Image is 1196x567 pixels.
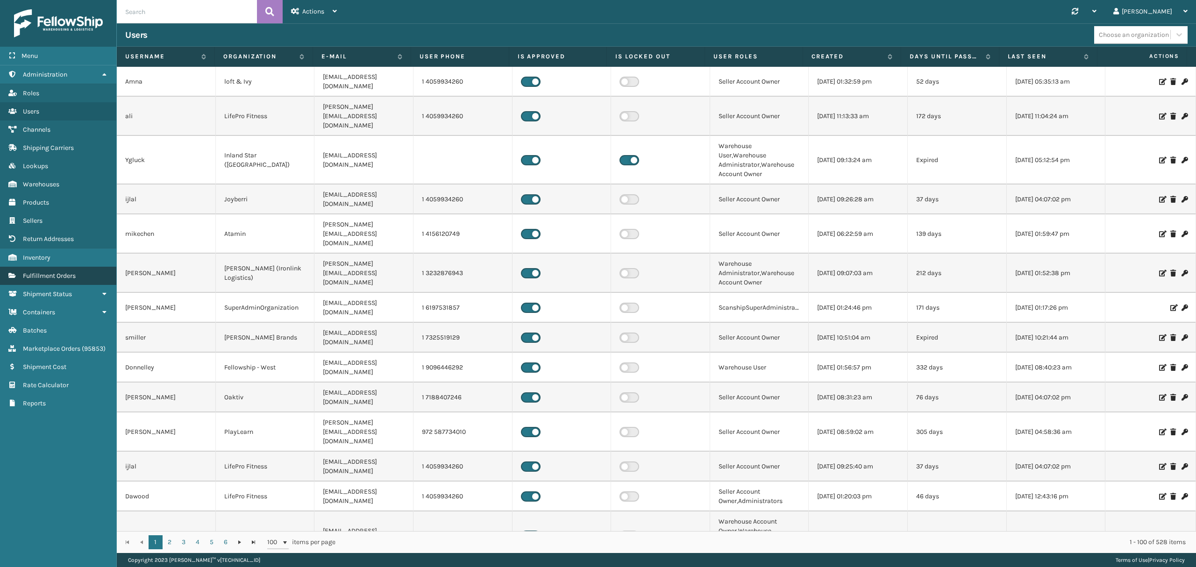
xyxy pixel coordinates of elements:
[314,482,413,511] td: [EMAIL_ADDRESS][DOMAIN_NAME]
[413,412,513,452] td: 972 587734010
[219,535,233,549] a: 6
[321,52,393,61] label: E-mail
[1182,463,1187,470] i: Change Password
[1007,511,1106,560] td: [DATE] 09:17:45 am
[1170,493,1176,500] i: Delete
[349,538,1186,547] div: 1 - 100 of 528 items
[1159,463,1165,470] i: Edit
[117,136,216,184] td: Ygluck
[1007,184,1106,214] td: [DATE] 04:07:02 pm
[710,97,809,136] td: Seller Account Owner
[1159,334,1165,341] i: Edit
[21,52,38,60] span: Menu
[1182,157,1187,163] i: Change Password
[710,383,809,412] td: Seller Account Owner
[23,71,67,78] span: Administration
[710,67,809,97] td: Seller Account Owner
[216,214,315,254] td: Atamin
[1007,293,1106,323] td: [DATE] 01:17:26 pm
[23,272,76,280] span: Fulfillment Orders
[809,97,908,136] td: [DATE] 11:13:33 am
[1159,78,1165,85] i: Edit
[910,52,981,61] label: Days until password expires
[23,399,46,407] span: Reports
[247,535,261,549] a: Go to the last page
[710,214,809,254] td: Seller Account Owner
[223,52,295,61] label: Organization
[413,293,513,323] td: 1 6197531857
[413,353,513,383] td: 1 9096446292
[23,235,74,243] span: Return Addresses
[1007,452,1106,482] td: [DATE] 04:07:02 pm
[1116,553,1185,567] div: |
[1007,254,1106,293] td: [DATE] 01:52:38 pm
[1007,482,1106,511] td: [DATE] 12:43:16 pm
[149,535,163,549] a: 1
[23,363,66,371] span: Shipment Cost
[117,323,216,353] td: smiller
[908,383,1007,412] td: 76 days
[809,452,908,482] td: [DATE] 09:25:40 am
[1170,334,1176,341] i: Delete
[23,162,48,170] span: Lookups
[314,293,413,323] td: [EMAIL_ADDRESS][DOMAIN_NAME]
[216,184,315,214] td: Joyberri
[809,482,908,511] td: [DATE] 01:20:03 pm
[1182,305,1187,311] i: Change Password
[413,323,513,353] td: 1 7325519129
[1182,394,1187,401] i: Change Password
[314,353,413,383] td: [EMAIL_ADDRESS][DOMAIN_NAME]
[216,383,315,412] td: Oaktiv
[314,511,413,560] td: [EMAIL_ADDRESS][DOMAIN_NAME]
[1182,196,1187,203] i: Change Password
[267,538,281,547] span: 100
[216,452,315,482] td: LifePro Fitness
[809,383,908,412] td: [DATE] 08:31:23 am
[1159,196,1165,203] i: Edit
[1008,52,1079,61] label: Last Seen
[1170,231,1176,237] i: Delete
[1099,30,1169,40] div: Choose an organization
[1170,364,1176,371] i: Delete
[23,381,69,389] span: Rate Calculator
[413,383,513,412] td: 1 7188407246
[117,452,216,482] td: ijlal
[1182,231,1187,237] i: Change Password
[177,535,191,549] a: 3
[413,254,513,293] td: 1 3232876943
[117,293,216,323] td: [PERSON_NAME]
[1007,97,1106,136] td: [DATE] 11:04:24 am
[117,184,216,214] td: ijlal
[908,136,1007,184] td: Expired
[1182,270,1187,276] i: Change Password
[314,383,413,412] td: [EMAIL_ADDRESS][DOMAIN_NAME]
[908,482,1007,511] td: 46 days
[1170,270,1176,276] i: Delete
[1007,214,1106,254] td: [DATE] 01:59:47 pm
[205,535,219,549] a: 5
[23,198,49,206] span: Products
[518,52,598,61] label: Is Approved
[413,214,513,254] td: 1 4156120749
[809,323,908,353] td: [DATE] 10:51:04 am
[236,539,243,546] span: Go to the next page
[1116,557,1148,563] a: Terms of Use
[809,136,908,184] td: [DATE] 09:13:24 am
[163,535,177,549] a: 2
[908,452,1007,482] td: 37 days
[216,293,315,323] td: SuperAdminOrganization
[216,97,315,136] td: LifePro Fitness
[1170,113,1176,120] i: Delete
[413,184,513,214] td: 1 4059934260
[23,144,74,152] span: Shipping Carriers
[809,214,908,254] td: [DATE] 06:22:59 am
[413,67,513,97] td: 1 4059934260
[128,553,260,567] p: Copyright 2023 [PERSON_NAME]™ v [TECHNICAL_ID]
[216,511,315,560] td: Swarthmore
[1170,463,1176,470] i: Delete
[1182,364,1187,371] i: Change Password
[1182,334,1187,341] i: Change Password
[117,412,216,452] td: [PERSON_NAME]
[216,136,315,184] td: Inland Star ([GEOGRAPHIC_DATA])
[710,452,809,482] td: Seller Account Owner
